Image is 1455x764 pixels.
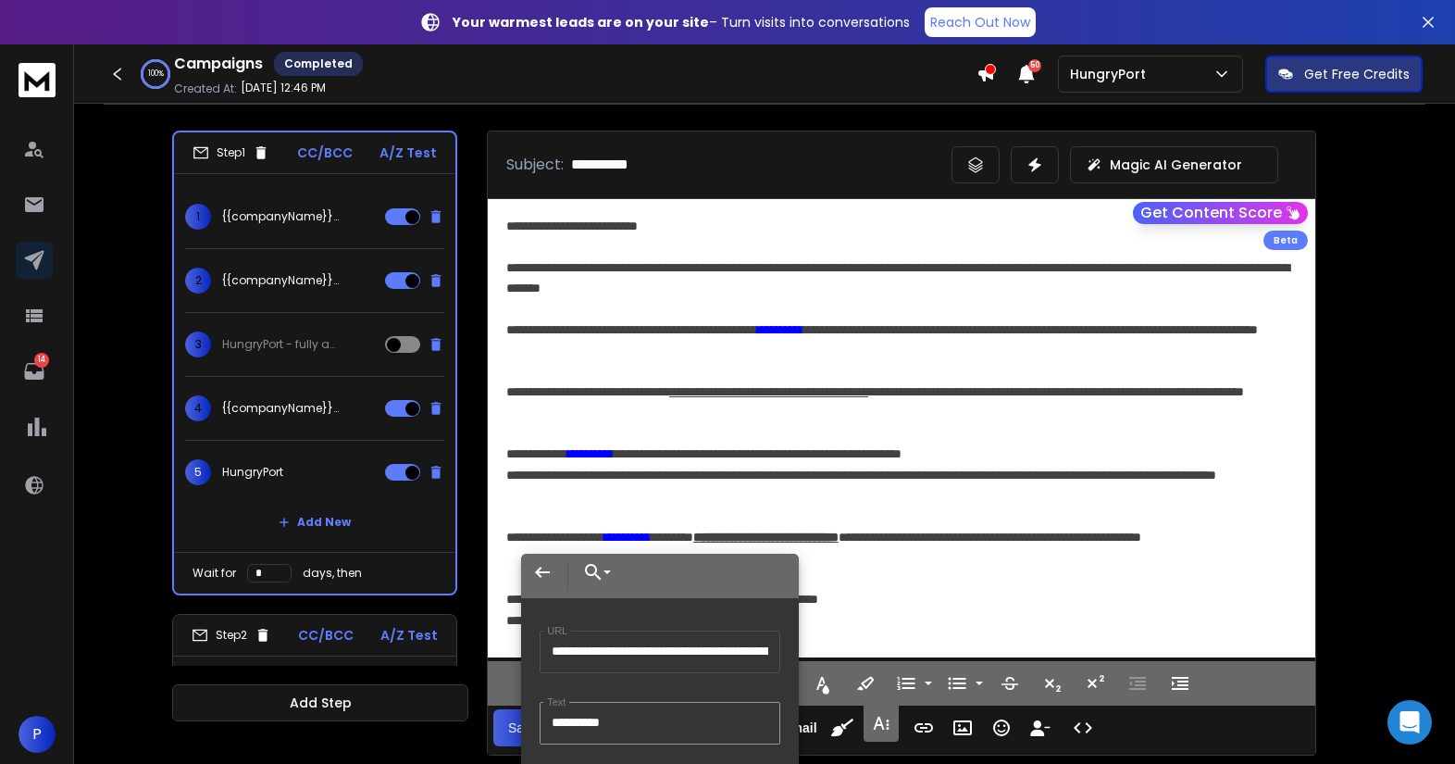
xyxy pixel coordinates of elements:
p: HungryPort - fully automated Social Media Ads Software für die Gastronomie 🧑🏼‍🍳💻📈 [222,337,341,352]
p: CC/BCC [297,144,353,162]
p: CC/BCC [298,626,354,645]
button: Insert Unsubscribe Link [1023,709,1058,746]
label: Text [543,696,569,708]
h1: Campaigns [174,53,263,75]
button: Choose Link [572,554,615,591]
button: Magic AI Generator [1070,146,1278,183]
button: Get Content Score [1133,202,1308,224]
p: {{companyName}} x HungryPort - fully automated Social Media Ads Software für die Gastronomie 🧑🏼‍🍳💻📈 [222,401,341,416]
span: 50 [1028,59,1041,72]
button: Add New [264,504,366,541]
button: Subscript [1035,665,1070,702]
button: Strikethrough (⌘S) [992,665,1027,702]
button: Ordered List [921,665,936,702]
button: Back [521,554,564,591]
button: Unordered List [939,665,975,702]
p: HungryPort [1070,65,1153,83]
button: Code View [1065,709,1101,746]
p: Magic AI Generator [1110,156,1242,174]
p: Created At: [174,81,237,96]
p: {{companyName}} x HungryPort [222,209,341,224]
strong: Your warmest leads are on your site [453,13,709,31]
span: 2 [185,268,211,294]
p: days, then [303,566,362,581]
p: A/Z Test [380,626,438,645]
button: P [19,716,56,753]
p: Wait for [193,566,236,581]
button: Increase Indent (⌘]) [1163,665,1198,702]
li: Step1CC/BCCA/Z Test1{{companyName}} x HungryPort2{{companyName}} x HungryPort3HungryPort - fully ... [172,131,457,595]
p: Subject: [506,154,564,176]
p: 100 % [148,69,164,80]
span: 1 [185,204,211,230]
div: Step 2 [192,627,271,644]
div: Open Intercom Messenger [1387,700,1432,745]
div: Beta [1263,231,1308,250]
p: – Turn visits into conversations [453,13,910,31]
div: Completed [274,52,363,76]
button: Get Free Credits [1265,56,1423,93]
a: Reach Out Now [925,7,1036,37]
button: Emoticons [984,709,1019,746]
p: A/Z Test [379,144,437,162]
img: logo [19,63,56,97]
button: Add Step [172,684,468,721]
a: 14 [16,353,53,390]
p: Get Free Credits [1304,65,1410,83]
button: Save [493,709,553,746]
div: Step 1 [193,144,269,161]
p: [DATE] 12:46 PM [241,81,326,95]
span: 3 [185,332,211,357]
button: Decrease Indent (⌘[) [1120,665,1155,702]
label: URL [543,625,571,637]
button: Unordered List [972,665,987,702]
p: 14 [34,353,49,368]
p: {{companyName}} x HungryPort [222,273,341,288]
button: Superscript [1077,665,1113,702]
button: Clean HTML [825,709,860,746]
p: HungryPort [222,465,283,480]
span: 5 [185,459,211,485]
p: Reach Out Now [930,13,1030,31]
span: 4 [185,395,211,421]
